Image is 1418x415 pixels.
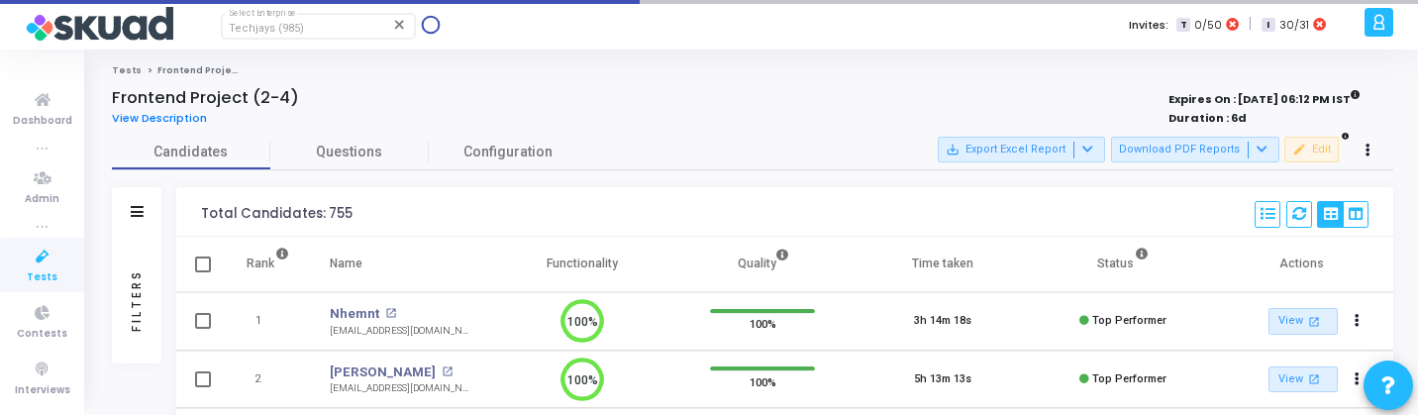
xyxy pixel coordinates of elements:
[1268,308,1338,335] a: View
[1306,313,1323,330] mat-icon: open_in_new
[270,142,429,162] span: Questions
[1249,14,1252,35] span: |
[750,314,776,334] span: 100%
[15,382,70,399] span: Interviews
[128,191,146,409] div: Filters
[1092,372,1166,385] span: Top Performer
[330,363,436,382] a: [PERSON_NAME]
[330,304,379,324] a: Nhemnt
[112,64,1393,77] nav: breadcrumb
[330,381,472,396] div: [EMAIL_ADDRESS][DOMAIN_NAME]
[229,22,304,35] span: Techjays (985)
[330,253,362,274] div: Name
[1268,366,1338,393] a: View
[1279,17,1309,34] span: 30/31
[112,88,299,108] h4: Frontend Project (2-4)
[442,366,453,377] mat-icon: open_in_new
[990,50,1408,311] iframe: Chat
[1194,17,1222,34] span: 0/50
[112,64,142,76] a: Tests
[938,137,1105,162] button: Export Excel Report
[226,351,310,409] td: 2
[17,326,67,343] span: Contests
[1344,308,1371,336] button: Actions
[112,112,222,125] a: View Description
[912,253,973,274] div: Time taken
[750,371,776,391] span: 100%
[914,313,971,330] div: 3h 14m 18s
[946,143,960,156] mat-icon: save_alt
[13,113,72,130] span: Dashboard
[27,269,57,286] span: Tests
[463,142,553,162] span: Configuration
[914,371,971,388] div: 5h 13m 13s
[25,5,173,45] img: logo
[492,237,672,292] th: Functionality
[112,142,270,162] span: Candidates
[1262,18,1274,33] span: I
[1306,370,1323,387] mat-icon: open_in_new
[330,324,472,339] div: [EMAIL_ADDRESS][DOMAIN_NAME]
[1092,314,1166,327] span: Top Performer
[157,64,270,76] span: Frontend Project (2-4)
[672,237,853,292] th: Quality
[1344,365,1371,393] button: Actions
[112,110,207,126] span: View Description
[201,206,353,222] div: Total Candidates: 755
[1176,18,1189,33] span: T
[25,191,59,208] span: Admin
[226,237,310,292] th: Rank
[385,308,396,319] mat-icon: open_in_new
[226,292,310,351] td: 1
[1129,17,1168,34] label: Invites:
[392,17,408,33] mat-icon: Clear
